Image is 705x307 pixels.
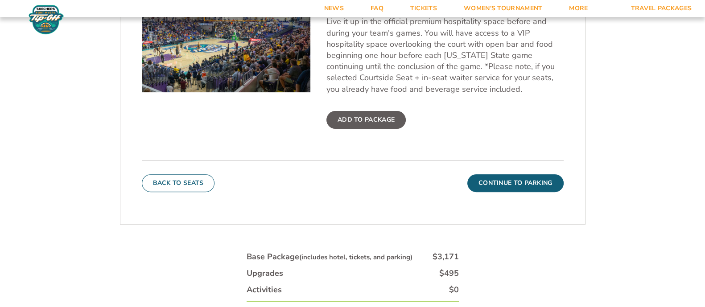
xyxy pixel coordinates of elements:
button: Continue To Parking [467,174,564,192]
p: Live it up in the official premium hospitality space before and during your team's games. You wil... [326,16,564,94]
img: Fort Myers Tip-Off [27,4,66,35]
div: Base Package [247,251,412,262]
div: Activities [247,284,282,295]
label: Add To Package [326,111,406,129]
button: Back To Seats [142,174,215,192]
div: Upgrades [247,268,283,279]
small: (includes hotel, tickets, and parking) [299,253,412,262]
div: $495 [439,268,459,279]
div: $3,171 [433,251,459,262]
div: $0 [449,284,459,295]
